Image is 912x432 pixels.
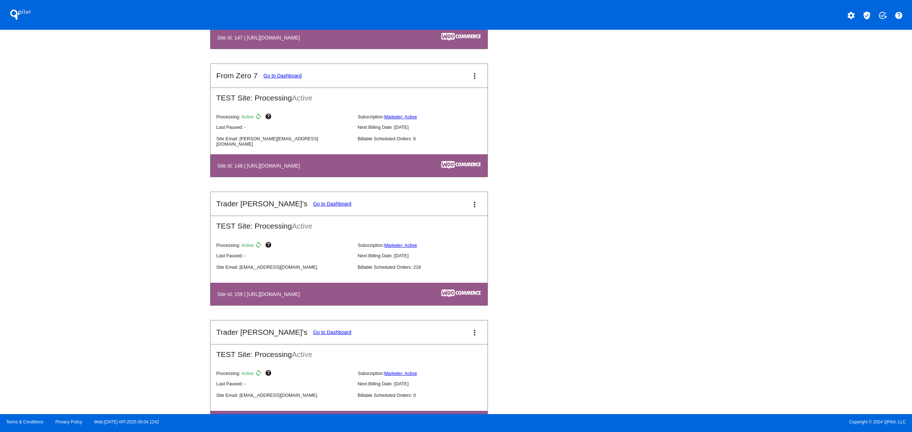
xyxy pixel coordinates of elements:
[216,199,307,208] h2: Trader [PERSON_NAME]'s
[358,136,493,141] p: Billable Scheduled Orders: 6
[292,350,312,358] span: Active
[358,393,493,398] p: Billable Scheduled Orders: 0
[894,11,903,20] mat-icon: help
[863,11,871,20] mat-icon: verified_user
[210,88,488,102] h2: TEST Site: Processing
[263,73,302,79] a: Go to Dashboard
[255,241,263,250] mat-icon: sync
[441,290,481,297] img: c53aa0e5-ae75-48aa-9bee-956650975ee5
[847,11,855,20] mat-icon: settings
[241,371,254,376] span: Active
[265,113,274,122] mat-icon: help
[313,329,351,335] a: Go to Dashboard
[358,381,493,386] p: Next Billing Date: [DATE]
[216,136,352,147] p: Site Email: [PERSON_NAME][EMAIL_ADDRESS][DOMAIN_NAME]
[216,241,352,250] p: Processing:
[216,71,258,80] h2: From Zero 7
[358,253,493,258] p: Next Billing Date: [DATE]
[470,72,479,80] mat-icon: more_vert
[358,264,493,270] p: Billable Scheduled Orders: 218
[358,371,493,376] p: Subscription:
[313,201,351,207] a: Go to Dashboard
[210,216,488,230] h2: TEST Site: Processing
[94,419,159,424] a: Web:[DATE] API:2025.09.04.1242
[56,419,82,424] a: Privacy Policy
[216,381,352,386] p: Last Paused: -
[255,113,263,122] mat-icon: sync
[292,94,312,102] span: Active
[217,163,303,169] h4: Site Id: 148 | [URL][DOMAIN_NAME]
[6,419,43,424] a: Terms & Conditions
[216,113,352,122] p: Processing:
[216,328,307,337] h2: Trader [PERSON_NAME]'s
[255,370,263,378] mat-icon: sync
[6,8,35,22] h1: QPilot
[217,291,303,297] h4: Site Id: 159 | [URL][DOMAIN_NAME]
[217,35,303,41] h4: Site Id: 147 | [URL][DOMAIN_NAME]
[384,371,417,376] a: Marketer: Active
[358,125,493,130] p: Next Billing Date: [DATE]
[265,241,274,250] mat-icon: help
[210,344,488,359] h2: TEST Site: Processing
[878,11,887,20] mat-icon: add_task
[216,253,352,258] p: Last Paused: -
[358,243,493,248] p: Subscription:
[292,222,312,230] span: Active
[462,419,906,424] span: Copyright © 2024 QPilot, LLC
[384,114,417,119] a: Marketer: Active
[265,370,274,378] mat-icon: help
[216,370,352,378] p: Processing:
[470,200,479,209] mat-icon: more_vert
[470,328,479,337] mat-icon: more_vert
[384,243,417,248] a: Marketer: Active
[241,114,254,119] span: Active
[441,161,481,169] img: c53aa0e5-ae75-48aa-9bee-956650975ee5
[216,393,352,398] p: Site Email: [EMAIL_ADDRESS][DOMAIN_NAME]
[216,264,352,270] p: Site Email: [EMAIL_ADDRESS][DOMAIN_NAME]
[441,33,481,41] img: c53aa0e5-ae75-48aa-9bee-956650975ee5
[216,125,352,130] p: Last Paused: -
[241,243,254,248] span: Active
[358,114,493,119] p: Subscription:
